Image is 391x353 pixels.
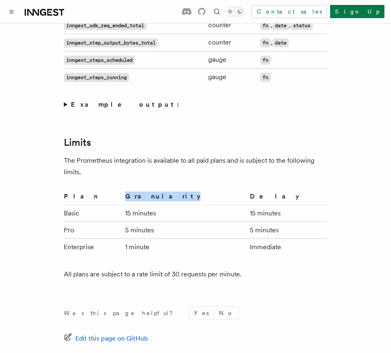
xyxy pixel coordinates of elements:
th: Granularity [122,191,247,205]
td: 1 minute [122,239,247,256]
td: gauge [205,69,257,86]
code: inngest_sdk_req_ended_total [64,21,147,30]
button: Find something... [212,7,222,16]
strong: Example output: [71,101,184,108]
code: fn [260,38,271,47]
p: Was this page helpful? [64,309,179,317]
a: Contact sales [251,5,327,18]
td: counter [205,34,257,51]
button: Toggle dark mode [225,7,245,16]
a: Limits [64,137,91,148]
code: inngest_step_output_bytes_total [64,38,158,47]
td: Immediate [247,239,327,256]
button: Toggle navigation [7,7,16,16]
span: Edit this page on GitHub [75,333,148,344]
td: 5 minutes [247,222,327,239]
td: 15 minutes [122,205,247,222]
td: Enterprise [64,239,122,256]
code: status [291,21,313,30]
code: fn [260,73,271,82]
code: fn [260,56,271,65]
th: Plan [64,191,122,205]
td: Basic [64,205,122,222]
td: counter [205,17,257,34]
td: gauge [205,51,257,69]
button: Yes [189,307,214,319]
code: inngest_steps_scheduled [64,56,135,65]
code: date [272,21,289,30]
code: date [272,38,289,47]
a: Edit this page on GitHub [64,333,148,344]
td: , , [257,17,327,34]
td: 5 minutes [122,222,247,239]
code: fn [260,21,271,30]
td: Pro [64,222,122,239]
td: , [257,34,327,51]
th: Delay [247,191,327,205]
summary: Example output: [64,99,327,110]
a: Sign Up [330,5,384,18]
td: 15 minutes [247,205,327,222]
button: No [214,307,239,319]
code: inngest_steps_running [64,73,129,82]
p: The Prometheus integration is available to all paid plans and is subject to the following limits. [64,155,327,178]
p: All plans are subject to a rate limit of 30 requests per minute. [64,269,327,280]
